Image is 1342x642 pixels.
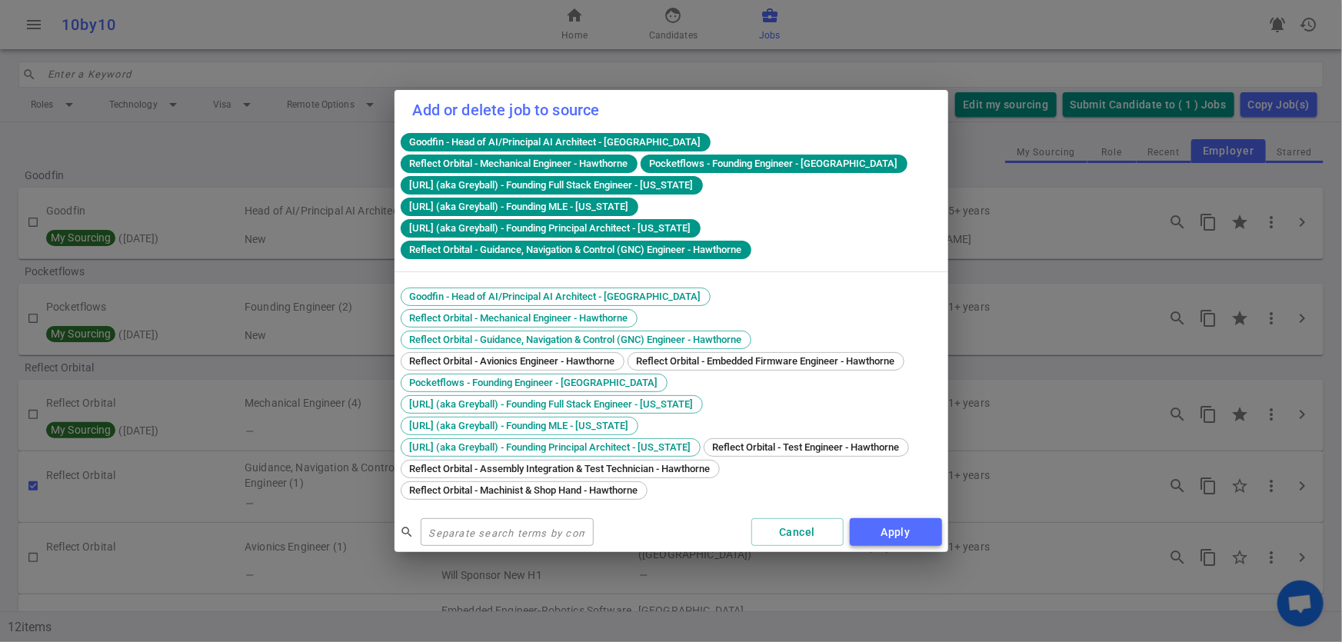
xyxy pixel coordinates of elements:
span: Reflect Orbital - Test Engineer - Hawthorne [708,441,905,453]
span: Reflect Orbital - Machinist & Shop Hand - Hawthorne [405,484,644,496]
span: Pocketflows - Founding Engineer - [GEOGRAPHIC_DATA] [644,158,904,169]
span: Goodfin - Head of AI/Principal AI Architect - [GEOGRAPHIC_DATA] [405,291,707,302]
span: Reflect Orbital - Mechanical Engineer - Hawthorne [404,158,634,169]
h2: Add or delete job to source [395,90,948,130]
span: Reflect Orbital - Embedded Firmware Engineer - Hawthorne [631,355,901,367]
button: Cancel [751,518,844,547]
span: Reflect Orbital - Mechanical Engineer - Hawthorne [405,312,634,324]
span: [URL] (aka Greyball) - Founding MLE - [US_STATE] [405,420,634,431]
span: [URL] (aka Greyball) - Founding MLE - [US_STATE] [404,201,635,212]
span: Reflect Orbital - Guidance, Navigation & Control (GNC) Engineer - Hawthorne [404,244,748,255]
span: Goodfin - Head of AI/Principal AI Architect - [GEOGRAPHIC_DATA] [404,136,708,148]
input: Separate search terms by comma or space [421,520,594,544]
span: [URL] (aka Greyball) - Founding Full Stack Engineer - [US_STATE] [405,398,699,410]
span: Pocketflows - Founding Engineer - [GEOGRAPHIC_DATA] [405,377,664,388]
span: search [401,525,415,539]
button: Apply [850,518,942,547]
span: Reflect Orbital - Guidance, Navigation & Control (GNC) Engineer - Hawthorne [405,334,748,345]
span: [URL] (aka Greyball) - Founding Principal Architect - [US_STATE] [405,441,697,453]
span: Reflect Orbital - Assembly Integration & Test Technician - Hawthorne [405,463,716,474]
span: Reflect Orbital - Avionics Engineer - Hawthorne [405,355,621,367]
span: [URL] (aka Greyball) - Founding Full Stack Engineer - [US_STATE] [404,179,700,191]
span: [URL] (aka Greyball) - Founding Principal Architect - [US_STATE] [404,222,698,234]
